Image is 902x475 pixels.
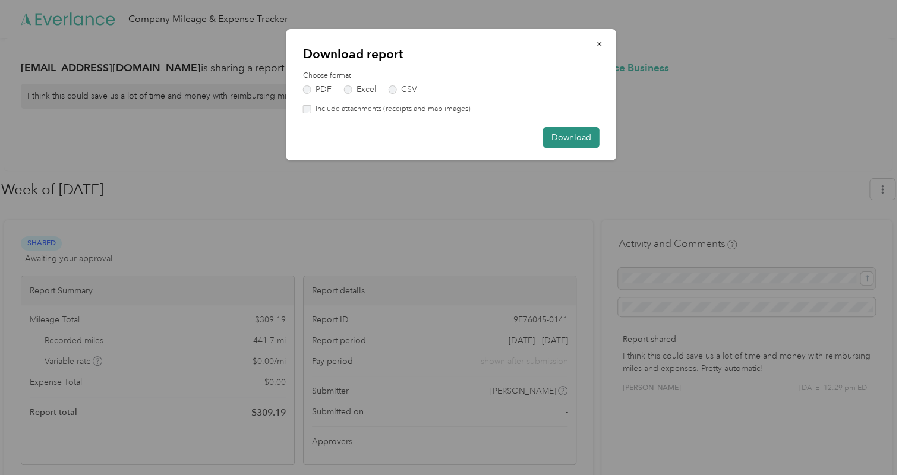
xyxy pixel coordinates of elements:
[303,85,332,94] label: PDF
[303,71,600,81] label: Choose format
[311,104,471,115] label: Include attachments (receipts and map images)
[389,85,417,94] label: CSV
[543,127,600,148] button: Download
[303,46,600,62] p: Download report
[344,85,376,94] label: Excel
